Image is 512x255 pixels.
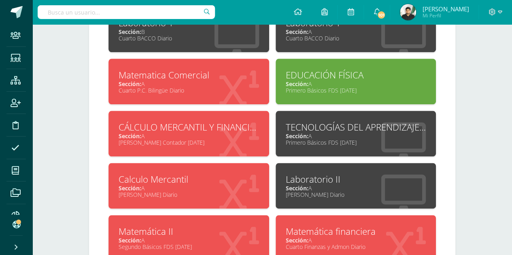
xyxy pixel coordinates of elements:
a: CÁLCULO MERCANTIL Y FINANCIEROSección:A[PERSON_NAME] Contador [DATE] [108,111,269,156]
span: Sección: [286,236,308,244]
div: A [119,132,259,140]
div: A [286,236,426,244]
div: Primero Básicos FDS [DATE] [286,86,426,94]
a: Laboratorio 1Sección:BCuarto BACCO Diario [108,6,269,52]
span: Sección: [286,80,308,88]
div: Matematica Comercial [119,69,259,81]
a: EDUCACIÓN FÍSICASección:APrimero Básicos FDS [DATE] [276,59,436,104]
a: Matematica ComercialSección:ACuarto P.C. Bilingüe Diario [108,59,269,104]
div: [PERSON_NAME] Diario [286,191,426,198]
span: Sección: [286,28,308,36]
span: Sección: [119,184,141,192]
span: Sección: [119,28,141,36]
div: A [119,80,259,88]
div: A [286,28,426,36]
span: [PERSON_NAME] [422,5,469,13]
div: Calculo Mercantil [119,173,259,185]
div: [PERSON_NAME] Contador [DATE] [119,139,259,146]
span: Sección: [119,80,141,88]
div: Matemática financiera [286,225,426,238]
div: A [119,184,259,192]
div: Laboratorio II [286,173,426,185]
div: Cuarto BACCO Diario [119,34,259,42]
input: Busca un usuario... [38,5,215,19]
span: Sección: [286,132,308,140]
div: [PERSON_NAME] Diario [119,191,259,198]
div: Matemática II [119,225,259,238]
div: B [119,28,259,36]
span: Mi Perfil [422,12,469,19]
a: TECNOLOGÍAS DEL APRENDIZAJE Y LA COMUNICACIÓNSección:APrimero Básicos FDS [DATE] [276,111,436,156]
div: A [119,236,259,244]
div: Cuarto P.C. Bilingüe Diario [119,86,259,94]
div: Cuarto Finanzas y Admon Diario [286,243,426,251]
div: A [286,184,426,192]
img: 333b0b311e30b8d47132d334b2cfd205.png [400,4,416,20]
a: Laboratorio 1Sección:ACuarto BACCO Diario [276,6,436,52]
div: A [286,132,426,140]
div: Primero Básicos FDS [DATE] [286,139,426,146]
a: Calculo MercantilSección:A[PERSON_NAME] Diario [108,163,269,209]
div: TECNOLOGÍAS DEL APRENDIZAJE Y LA COMUNICACIÓN [286,121,426,133]
div: Cuarto BACCO Diario [286,34,426,42]
span: Sección: [119,236,141,244]
a: Laboratorio IISección:A[PERSON_NAME] Diario [276,163,436,209]
div: EDUCACIÓN FÍSICA [286,69,426,81]
div: CÁLCULO MERCANTIL Y FINANCIERO [119,121,259,133]
div: Segundo Básicos FDS [DATE] [119,243,259,251]
span: 101 [377,11,386,19]
div: A [286,80,426,88]
span: Sección: [286,184,308,192]
span: Sección: [119,132,141,140]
